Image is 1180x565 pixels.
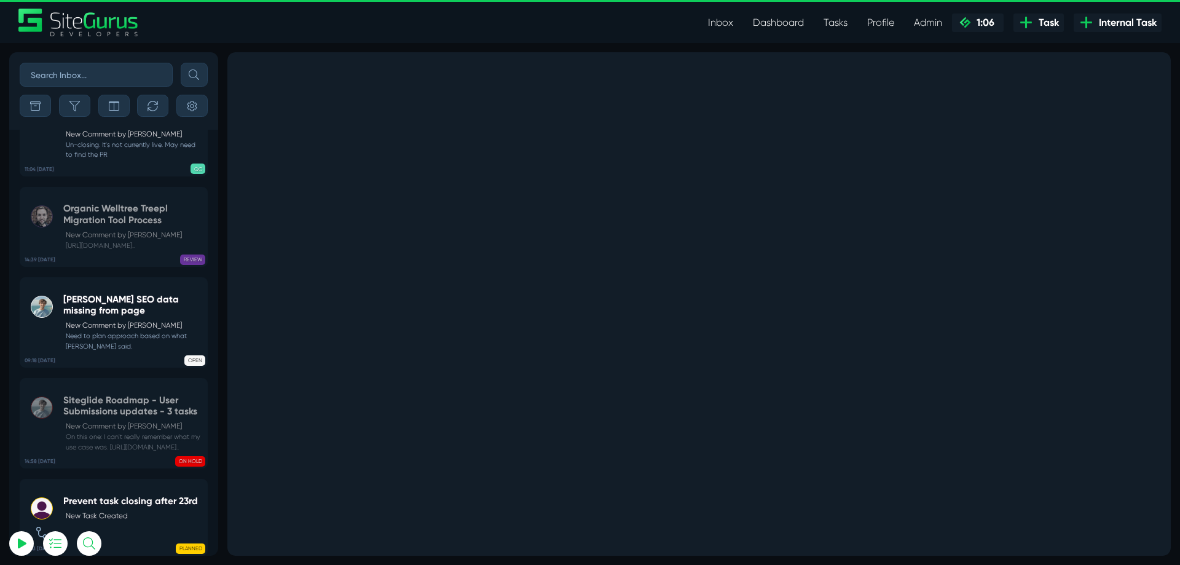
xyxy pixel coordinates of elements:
a: Tasks [814,10,857,35]
small: [URL][DOMAIN_NAME].. [63,241,202,251]
p: New Comment by [PERSON_NAME] [66,421,202,432]
input: Search Inbox... [20,63,173,87]
a: Internal Task [1074,14,1162,32]
h5: Prevent task closing after 23rd [63,496,198,507]
small: Need to plan approach based on what [PERSON_NAME] said. [63,331,202,352]
h5: Organic Welltree Treepl Migration Tool Process [63,203,202,226]
b: 09:18 [DATE] [25,357,55,365]
span: ON HOLD [175,456,206,467]
span: OPEN [184,355,206,366]
span: QC [191,164,206,174]
span: PLANNED [176,543,206,554]
b: 14:58 [DATE] [25,457,55,465]
a: Dashboard [743,10,814,35]
a: 14:39 [DATE] Organic Welltree Treepl Migration Tool ProcessNew Comment by [PERSON_NAME] [URL][DOM... [20,187,208,267]
a: Task [1013,14,1064,32]
a: 1:06 [952,14,1004,32]
a: Profile [857,10,904,35]
p: New Comment by [PERSON_NAME] [66,320,202,331]
p: New Task Created [66,511,198,522]
a: 09:18 [DATE] [PERSON_NAME] SEO data missing from pageNew Comment by [PERSON_NAME] Need to plan ap... [20,277,208,368]
a: 14:13 [DATE] Prevent task closing after 23rdNew Task Created PLANNED [20,479,208,556]
small: Un-closing. It's not currently live. May need to find the PR [63,140,202,160]
span: Internal Task [1094,15,1157,30]
span: Task [1034,15,1059,30]
p: New Comment by [PERSON_NAME] [66,230,202,241]
a: Admin [904,10,952,35]
a: Inbox [698,10,743,35]
b: 11:04 [DATE] [25,165,54,173]
span: REVIEW [180,255,206,265]
b: 14:13 [DATE] [25,545,54,553]
p: New Comment by [PERSON_NAME] [66,129,202,140]
span: 1:06 [972,17,994,28]
a: 14:58 [DATE] Siteglide Roadmap - User Submissions updates - 3 tasksNew Comment by [PERSON_NAME] O... [20,378,208,468]
small: On this one: I can't really remember what my use case was. [URL][DOMAIN_NAME].. [63,432,202,452]
h5: [PERSON_NAME] SEO data missing from page [63,294,202,317]
a: 11:04 [DATE] Siteglide- Forms JS - prefill webapp slug broken codeNew Comment by [PERSON_NAME] Un... [20,86,208,176]
h5: Siteglide Roadmap - User Submissions updates - 3 tasks [63,395,202,417]
img: Sitegurus Logo [18,9,139,36]
b: 14:39 [DATE] [25,256,55,264]
a: SiteGurus [18,9,139,36]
